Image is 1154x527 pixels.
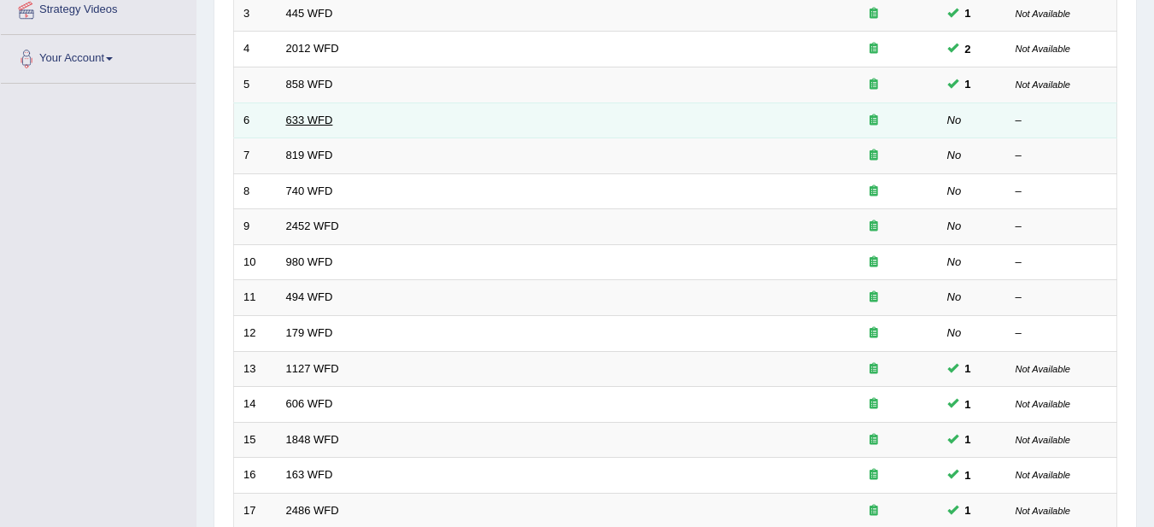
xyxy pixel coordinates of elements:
a: 179 WFD [286,326,333,339]
small: Not Available [1016,506,1070,516]
a: Your Account [1,35,196,78]
small: Not Available [1016,44,1070,54]
a: 2012 WFD [286,42,339,55]
div: – [1016,290,1108,306]
a: 980 WFD [286,255,333,268]
div: Exam occurring question [819,113,928,129]
a: 494 WFD [286,290,333,303]
td: 11 [234,280,277,316]
small: Not Available [1016,470,1070,480]
a: 858 WFD [286,78,333,91]
small: Not Available [1016,399,1070,409]
span: You can still take this question [958,430,978,448]
a: 740 WFD [286,184,333,197]
em: No [947,184,962,197]
div: Exam occurring question [819,396,928,413]
a: 606 WFD [286,397,333,410]
div: Exam occurring question [819,255,928,271]
div: Exam occurring question [819,6,928,22]
div: Exam occurring question [819,432,928,448]
a: 445 WFD [286,7,333,20]
div: Exam occurring question [819,503,928,519]
td: 8 [234,173,277,209]
em: No [947,114,962,126]
div: Exam occurring question [819,325,928,342]
td: 4 [234,32,277,67]
td: 10 [234,244,277,280]
div: – [1016,325,1108,342]
a: 2452 WFD [286,220,339,232]
em: No [947,149,962,161]
a: 1848 WFD [286,433,339,446]
span: You can still take this question [958,4,978,22]
small: Not Available [1016,364,1070,374]
em: No [947,255,962,268]
a: 2486 WFD [286,504,339,517]
em: No [947,220,962,232]
div: Exam occurring question [819,467,928,483]
td: 12 [234,315,277,351]
span: You can still take this question [958,75,978,93]
a: 819 WFD [286,149,333,161]
div: Exam occurring question [819,361,928,378]
div: – [1016,184,1108,200]
small: Not Available [1016,79,1070,90]
div: Exam occurring question [819,77,928,93]
div: Exam occurring question [819,184,928,200]
em: No [947,290,962,303]
small: Not Available [1016,435,1070,445]
em: No [947,326,962,339]
div: – [1016,255,1108,271]
div: Exam occurring question [819,41,928,57]
td: 6 [234,102,277,138]
div: Exam occurring question [819,219,928,235]
div: Exam occurring question [819,148,928,164]
span: You can still take this question [958,466,978,484]
a: 1127 WFD [286,362,339,375]
span: You can still take this question [958,395,978,413]
a: 633 WFD [286,114,333,126]
div: – [1016,113,1108,129]
td: 13 [234,351,277,387]
td: 15 [234,422,277,458]
td: 5 [234,67,277,103]
td: 9 [234,209,277,245]
div: Exam occurring question [819,290,928,306]
span: You can still take this question [958,501,978,519]
span: You can still take this question [958,40,978,58]
small: Not Available [1016,9,1070,19]
div: – [1016,219,1108,235]
td: 7 [234,138,277,174]
a: 163 WFD [286,468,333,481]
td: 16 [234,458,277,494]
div: – [1016,148,1108,164]
span: You can still take this question [958,360,978,378]
td: 14 [234,387,277,423]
